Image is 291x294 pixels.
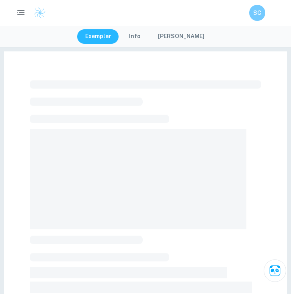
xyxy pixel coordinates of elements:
[121,29,148,44] button: Info
[77,29,119,44] button: Exemplar
[150,29,213,44] button: [PERSON_NAME]
[29,7,46,19] a: Clastify logo
[34,7,46,19] img: Clastify logo
[249,5,265,21] button: SC
[264,259,286,282] button: Ask Clai
[253,8,262,17] h6: SC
